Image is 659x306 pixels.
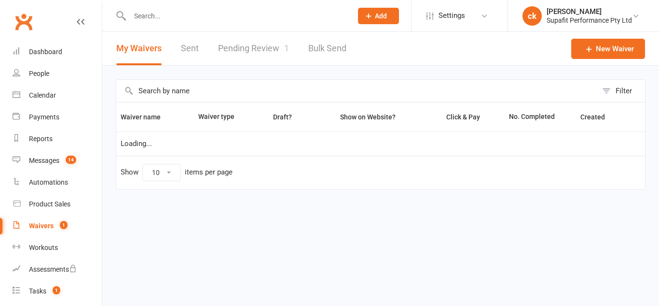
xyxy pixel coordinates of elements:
[547,16,632,25] div: Supafit Performance Pty Ltd
[29,157,59,164] div: Messages
[29,135,53,143] div: Reports
[116,80,597,102] input: Search by name
[273,113,292,121] span: Draft?
[29,222,54,230] div: Waivers
[571,39,645,59] a: New Waiver
[13,280,102,302] a: Tasks 1
[13,41,102,63] a: Dashboard
[29,178,68,186] div: Automations
[121,113,171,121] span: Waiver name
[547,7,632,16] div: [PERSON_NAME]
[13,172,102,193] a: Automations
[181,32,199,65] a: Sent
[340,113,396,121] span: Show on Website?
[13,193,102,215] a: Product Sales
[13,150,102,172] a: Messages 14
[121,111,171,123] button: Waiver name
[358,8,399,24] button: Add
[12,10,36,34] a: Clubworx
[60,221,68,229] span: 1
[116,131,645,156] td: Loading...
[29,200,70,208] div: Product Sales
[121,164,233,181] div: Show
[29,48,62,56] div: Dashboard
[127,9,345,23] input: Search...
[580,113,616,121] span: Created
[13,63,102,85] a: People
[29,287,46,295] div: Tasks
[616,85,632,97] div: Filter
[331,111,406,123] button: Show on Website?
[116,32,162,65] button: My Waivers
[375,12,387,20] span: Add
[597,80,645,102] button: Filter
[439,5,465,27] span: Settings
[13,237,102,259] a: Workouts
[13,85,102,106] a: Calendar
[446,113,480,121] span: Click & Pay
[29,244,58,251] div: Workouts
[53,286,60,294] span: 1
[13,128,102,150] a: Reports
[29,91,56,99] div: Calendar
[218,32,289,65] a: Pending Review1
[438,111,491,123] button: Click & Pay
[264,111,302,123] button: Draft?
[194,102,253,131] th: Waiver type
[308,32,346,65] a: Bulk Send
[580,111,616,123] button: Created
[66,156,76,164] span: 14
[13,259,102,280] a: Assessments
[13,106,102,128] a: Payments
[185,168,233,176] div: items per page
[13,215,102,237] a: Waivers 1
[29,70,49,77] div: People
[505,102,576,131] th: No. Completed
[522,6,542,26] div: ck
[284,43,289,53] span: 1
[29,265,77,273] div: Assessments
[29,113,59,121] div: Payments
